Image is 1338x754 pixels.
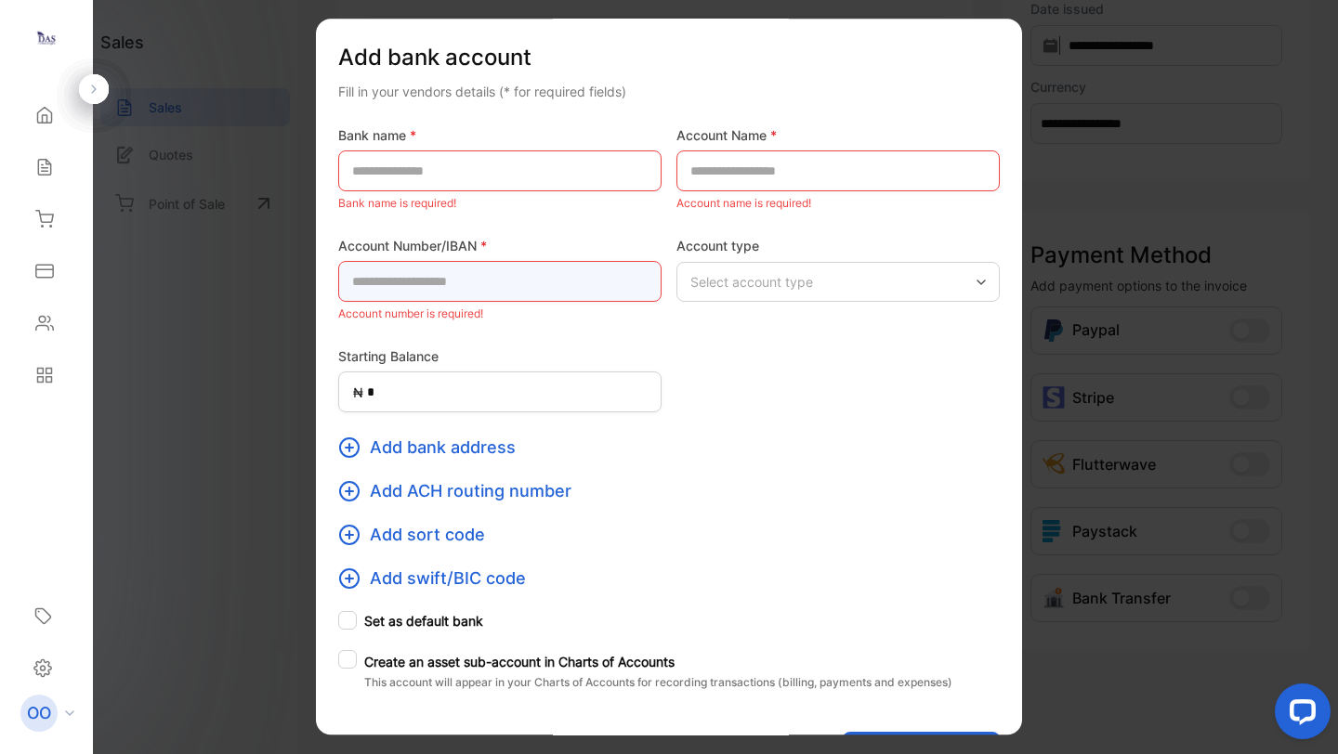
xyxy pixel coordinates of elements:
p: Account number is required! [338,302,662,326]
span: Add swift/BIC code [370,565,526,591]
span: Add bank address [370,435,516,460]
iframe: LiveChat chat widget [1260,676,1338,754]
p: Bank name is required! [338,191,662,215]
label: Set as default bank [364,613,483,629]
label: Account Name [676,125,1000,145]
p: Select account type [690,272,813,292]
label: Bank name [338,125,662,145]
div: Fill in your vendors details (* for required fields) [338,82,1000,101]
button: Add sort code [338,522,485,547]
button: Add ACH routing number [338,478,571,503]
label: Account Number/IBAN [338,236,662,255]
button: Add swift/BIC code [338,565,526,591]
p: This account will appear in your Charts of Accounts for recording transactions (billing, payments... [364,672,952,691]
label: Account type [676,238,759,253]
p: Add bank account [338,41,1000,74]
span: ₦ [353,383,363,402]
p: Account name is required! [676,191,1000,215]
button: Add bank address [338,435,516,460]
label: Starting Balance [338,346,662,366]
p: OO [27,701,51,725]
label: Create an asset sub-account in Charts of Accounts [364,654,675,669]
img: logo [33,24,60,52]
span: Add sort code [370,522,485,547]
span: Add ACH routing number [370,478,571,503]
